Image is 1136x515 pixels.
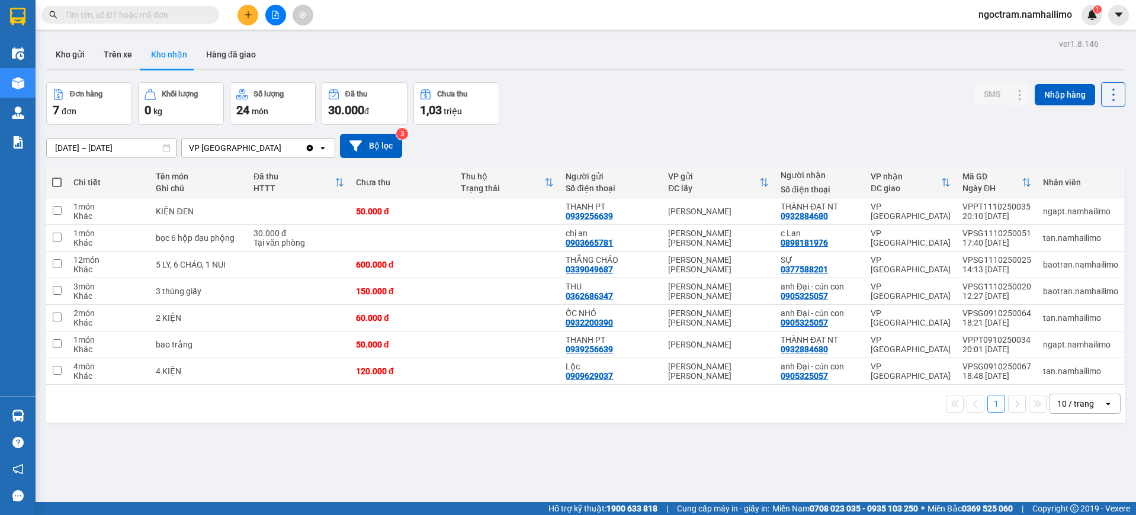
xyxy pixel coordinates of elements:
[781,318,828,327] div: 0905325057
[1093,5,1102,14] sup: 1
[566,318,613,327] div: 0932200390
[962,184,1022,193] div: Ngày ĐH
[73,345,144,354] div: Khác
[871,335,951,354] div: VP [GEOGRAPHIC_DATA]
[248,167,350,198] th: Toggle SortBy
[73,362,144,371] div: 4 món
[73,255,144,265] div: 12 món
[606,504,657,513] strong: 1900 633 818
[156,260,242,269] div: 5 LY, 6 CHÁO, 1 NUI
[345,90,367,98] div: Đã thu
[871,184,941,193] div: ĐC giao
[356,366,449,376] div: 120.000 đ
[12,490,24,501] span: message
[47,139,176,157] input: Select a date range.
[668,207,769,216] div: [PERSON_NAME]
[340,134,402,158] button: Bộ lọc
[65,8,205,21] input: Tìm tên, số ĐT hoặc mã đơn
[49,11,57,19] span: search
[197,40,265,69] button: Hàng đã giao
[46,40,94,69] button: Kho gửi
[73,265,144,274] div: Khác
[957,167,1037,198] th: Toggle SortBy
[53,103,59,117] span: 7
[1057,398,1094,410] div: 10 / trang
[356,313,449,323] div: 60.000 đ
[677,502,769,515] span: Cung cấp máy in - giấy in:
[668,172,759,181] div: VP gửi
[73,308,144,318] div: 2 món
[666,502,668,515] span: |
[668,228,769,247] div: [PERSON_NAME] [PERSON_NAME]
[1059,37,1099,50] div: ver 1.8.146
[356,287,449,296] div: 150.000 đ
[668,282,769,301] div: [PERSON_NAME] [PERSON_NAME]
[73,371,144,381] div: Khác
[156,172,242,181] div: Tên món
[962,318,1031,327] div: 18:21 [DATE]
[781,170,859,180] div: Người nhận
[987,395,1005,413] button: 1
[1108,5,1129,25] button: caret-down
[253,238,344,247] div: Tại văn phòng
[156,340,242,349] div: bao trắng
[1070,504,1079,513] span: copyright
[1043,260,1118,269] div: baotran.namhailimo
[781,371,828,381] div: 0905325057
[156,233,242,243] div: bọc 6 hộp đạu phộng
[253,172,335,181] div: Đã thu
[253,228,344,238] div: 30.000 đ
[962,172,1022,181] div: Mã GD
[73,178,144,187] div: Chi tiết
[1113,9,1124,20] span: caret-down
[1043,313,1118,323] div: tan.namhailimo
[12,77,24,89] img: warehouse-icon
[70,90,102,98] div: Đơn hàng
[138,82,224,125] button: Khối lượng0kg
[871,282,951,301] div: VP [GEOGRAPHIC_DATA]
[871,308,951,327] div: VP [GEOGRAPHIC_DATA]
[437,90,467,98] div: Chưa thu
[871,255,951,274] div: VP [GEOGRAPHIC_DATA]
[156,287,242,296] div: 3 thùng giấy
[12,410,24,422] img: warehouse-icon
[962,371,1031,381] div: 18:48 [DATE]
[62,107,76,116] span: đơn
[962,265,1031,274] div: 14:13 [DATE]
[356,340,449,349] div: 50.000 đ
[668,184,759,193] div: ĐC lấy
[12,47,24,60] img: warehouse-icon
[566,255,656,265] div: THẮNG CHÁO
[12,437,24,448] span: question-circle
[156,184,242,193] div: Ghi chú
[865,167,957,198] th: Toggle SortBy
[962,308,1031,318] div: VPSG0910250064
[871,362,951,381] div: VP [GEOGRAPHIC_DATA]
[810,504,918,513] strong: 0708 023 035 - 0935 103 250
[1043,233,1118,243] div: tan.namhailimo
[142,40,197,69] button: Kho nhận
[781,282,859,291] div: anh Đại - cún con
[668,308,769,327] div: [PERSON_NAME] [PERSON_NAME]
[1043,178,1118,187] div: Nhân viên
[871,228,951,247] div: VP [GEOGRAPHIC_DATA]
[566,345,613,354] div: 0939256639
[1043,366,1118,376] div: tan.namhailimo
[781,345,828,354] div: 0932884680
[962,335,1031,345] div: VPPT0910250034
[928,502,1013,515] span: Miền Bắc
[566,362,656,371] div: Lộc
[781,308,859,318] div: anh Đại - cún con
[1087,9,1098,20] img: icon-new-feature
[566,291,613,301] div: 0362686347
[781,238,828,247] div: 0898181976
[962,345,1031,354] div: 20:01 [DATE]
[871,202,951,221] div: VP [GEOGRAPHIC_DATA]
[781,291,828,301] div: 0905325057
[12,463,24,475] span: notification
[566,228,656,238] div: chị an
[1095,5,1099,14] span: 1
[962,362,1031,371] div: VPSG0910250067
[566,308,656,318] div: ỐC NHỎ
[1035,84,1095,105] button: Nhập hàng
